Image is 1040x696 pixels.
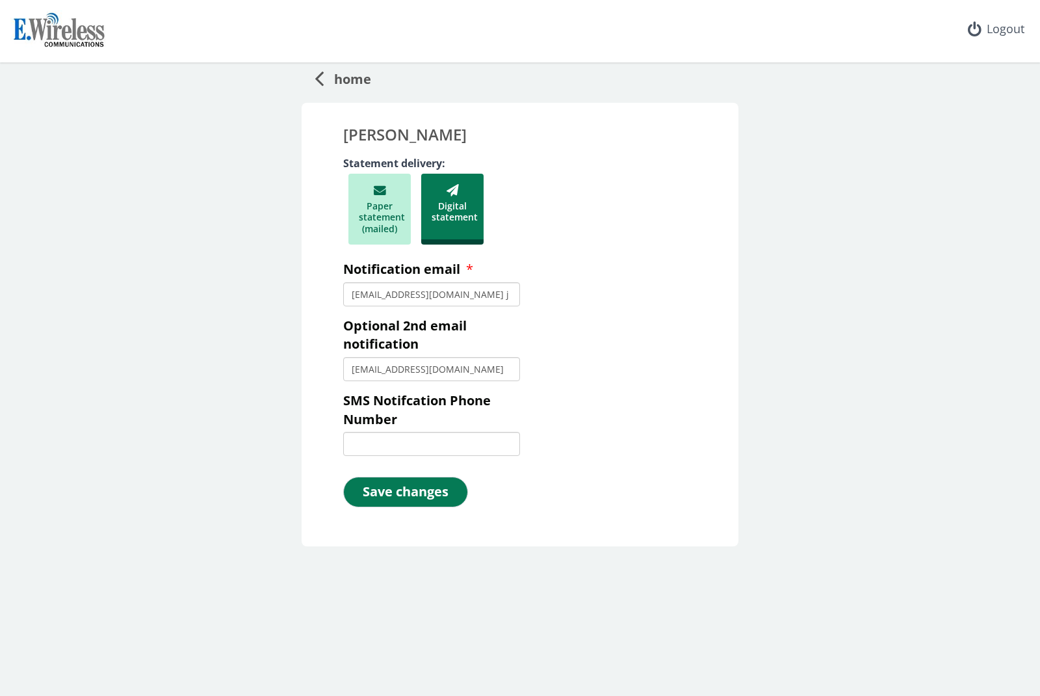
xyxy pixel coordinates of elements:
[343,317,467,353] span: Optional 2nd email notification
[324,65,371,89] span: home
[421,174,484,245] div: Digital statement
[343,260,460,278] span: Notification email
[348,174,411,245] div: Paper statement (mailed)
[343,156,450,170] span: Statement delivery:
[343,477,468,507] button: Save changes
[343,124,697,146] div: [PERSON_NAME]
[343,392,491,428] span: SMS Notifcation Phone Number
